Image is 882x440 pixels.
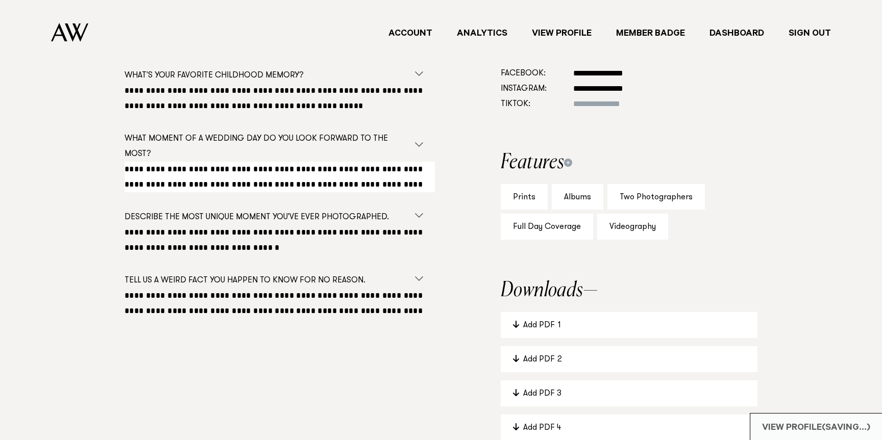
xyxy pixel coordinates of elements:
[501,152,757,173] h2: Features
[501,66,565,81] dt: Facebook:
[513,353,745,366] a: Add PDF 2
[523,422,745,434] div: Add PDF 4
[552,184,603,210] div: Albums
[501,214,593,240] div: Full Day Coverage
[513,422,745,434] a: Add PDF 4
[523,319,745,332] div: Add PDF 1
[501,184,548,210] div: Prints
[501,81,565,96] dt: Instagram:
[604,26,697,40] a: Member Badge
[501,280,757,301] h2: Downloads
[513,319,745,332] a: Add PDF 1
[125,131,411,162] div: What moment of a wedding day do you look forward to the most?
[597,214,668,240] div: Videography
[607,184,705,210] div: Two Photographers
[125,273,411,288] div: Tell us a weird fact you happen to know for no reason.
[513,387,745,400] a: Add PDF 3
[523,387,745,400] div: Add PDF 3
[125,210,411,225] div: Describe the most unique moment you've ever photographed.
[125,68,411,83] div: What's your favorite childhood memory?
[445,26,520,40] a: Analytics
[697,26,776,40] a: Dashboard
[51,23,88,42] img: Auckland Weddings Logo
[501,96,565,112] dt: Tiktok:
[376,26,445,40] a: Account
[523,353,745,366] div: Add PDF 2
[776,26,843,40] a: Sign Out
[520,26,604,40] a: View Profile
